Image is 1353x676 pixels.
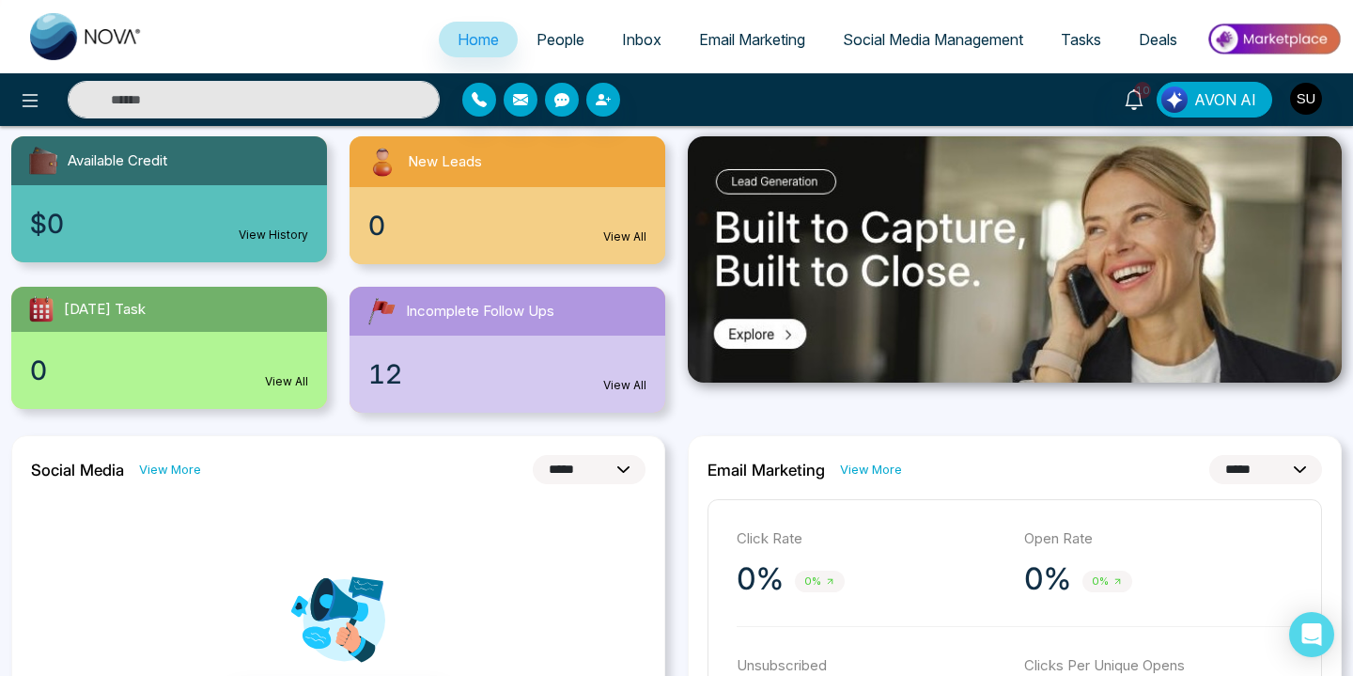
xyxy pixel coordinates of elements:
[699,30,805,49] span: Email Marketing
[338,136,676,264] a: New Leads0View All
[1139,30,1177,49] span: Deals
[26,294,56,324] img: todayTask.svg
[603,22,680,57] a: Inbox
[708,461,825,479] h2: Email Marketing
[1042,22,1120,57] a: Tasks
[824,22,1042,57] a: Social Media Management
[737,528,1005,550] p: Click Rate
[737,560,784,598] p: 0%
[30,351,47,390] span: 0
[68,150,167,172] span: Available Credit
[265,373,308,390] a: View All
[408,151,482,173] span: New Leads
[365,294,398,328] img: followUps.svg
[458,30,499,49] span: Home
[680,22,824,57] a: Email Marketing
[406,301,554,322] span: Incomplete Follow Ups
[368,206,385,245] span: 0
[365,144,400,180] img: newLeads.svg
[518,22,603,57] a: People
[1289,612,1334,657] div: Open Intercom Messenger
[30,13,143,60] img: Nova CRM Logo
[1205,18,1342,60] img: Market-place.gif
[1024,560,1071,598] p: 0%
[338,287,676,413] a: Incomplete Follow Ups12View All
[603,228,646,245] a: View All
[840,461,902,479] a: View More
[1061,30,1101,49] span: Tasks
[1194,88,1256,111] span: AVON AI
[1290,83,1322,115] img: User Avatar
[1134,82,1151,99] span: 10
[603,377,646,394] a: View All
[239,227,308,244] a: View History
[1120,22,1196,57] a: Deals
[439,22,518,57] a: Home
[622,30,661,49] span: Inbox
[64,299,146,321] span: [DATE] Task
[30,204,64,244] span: $0
[537,30,584,49] span: People
[843,30,1023,49] span: Social Media Management
[1157,82,1272,118] button: AVON AI
[291,573,385,667] img: Analytics png
[795,571,845,592] span: 0%
[1112,82,1157,115] a: 10
[688,136,1342,383] img: .
[1082,571,1132,592] span: 0%
[368,354,402,394] span: 12
[26,144,60,178] img: availableCredit.svg
[1161,86,1188,113] img: Lead Flow
[139,461,201,479] a: View More
[31,461,124,479] h2: Social Media
[1024,528,1293,550] p: Open Rate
